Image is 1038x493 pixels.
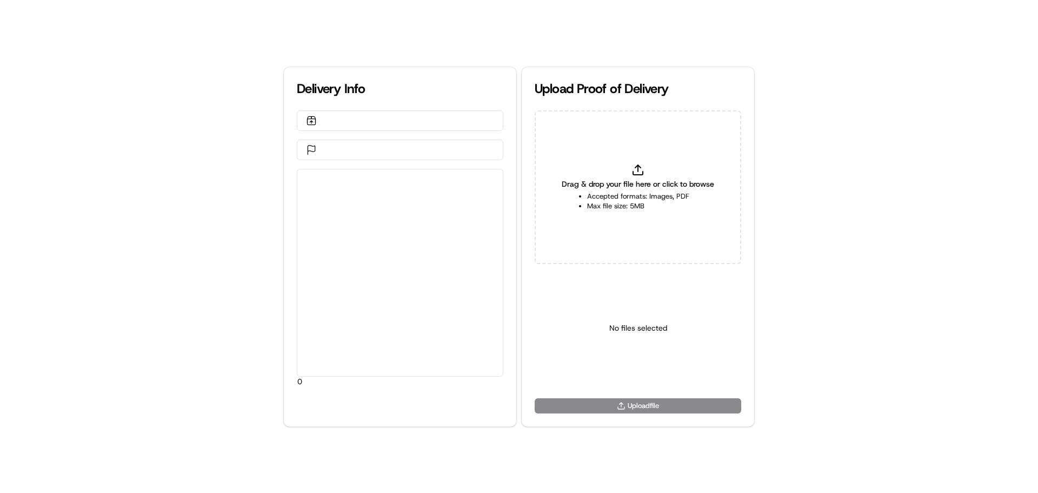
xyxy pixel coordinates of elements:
li: Max file size: 5MB [587,201,689,211]
div: 0 [297,169,503,376]
div: Delivery Info [297,80,503,97]
span: Drag & drop your file here or click to browse [562,179,714,189]
div: Upload Proof of Delivery [535,80,741,97]
li: Accepted formats: Images, PDF [587,192,689,201]
p: No files selected [609,323,667,333]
